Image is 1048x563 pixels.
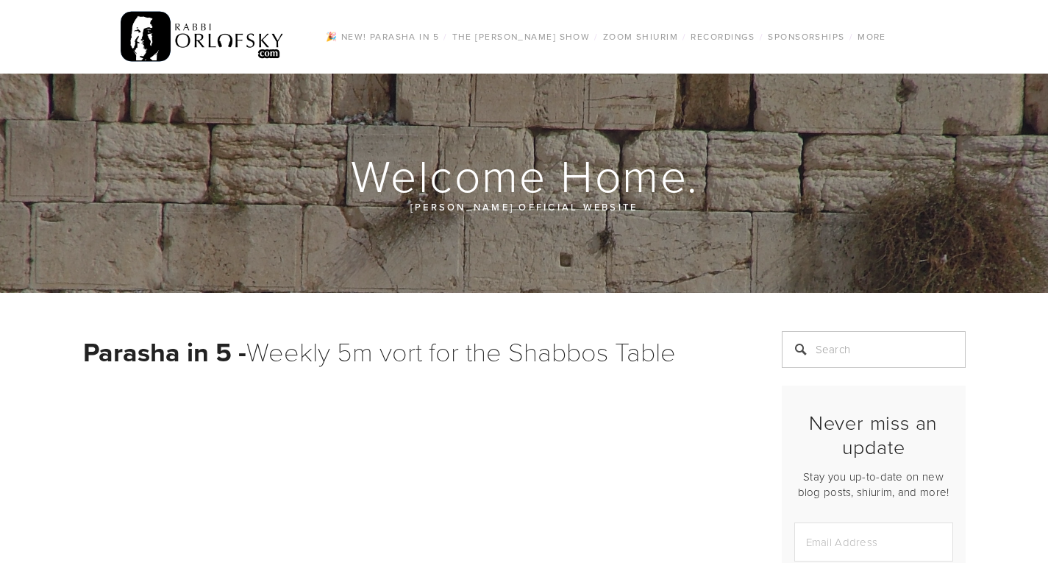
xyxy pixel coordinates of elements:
[83,152,967,199] h1: Welcome Home.
[83,333,246,371] strong: Parasha in 5 -
[83,331,745,372] h1: Weekly 5m vort for the Shabbos Table
[448,27,595,46] a: The [PERSON_NAME] Show
[763,27,849,46] a: Sponsorships
[794,469,953,500] p: Stay you up-to-date on new blog posts, shiurim, and more!
[782,331,966,368] input: Search
[849,30,853,43] span: /
[599,27,682,46] a: Zoom Shiurim
[853,27,891,46] a: More
[760,30,763,43] span: /
[794,523,953,562] input: Email Address
[321,27,443,46] a: 🎉 NEW! Parasha in 5
[794,411,953,458] h2: Never miss an update
[443,30,447,43] span: /
[171,199,877,215] p: [PERSON_NAME] official website
[682,30,686,43] span: /
[121,8,285,65] img: RabbiOrlofsky.com
[686,27,759,46] a: Recordings
[594,30,598,43] span: /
